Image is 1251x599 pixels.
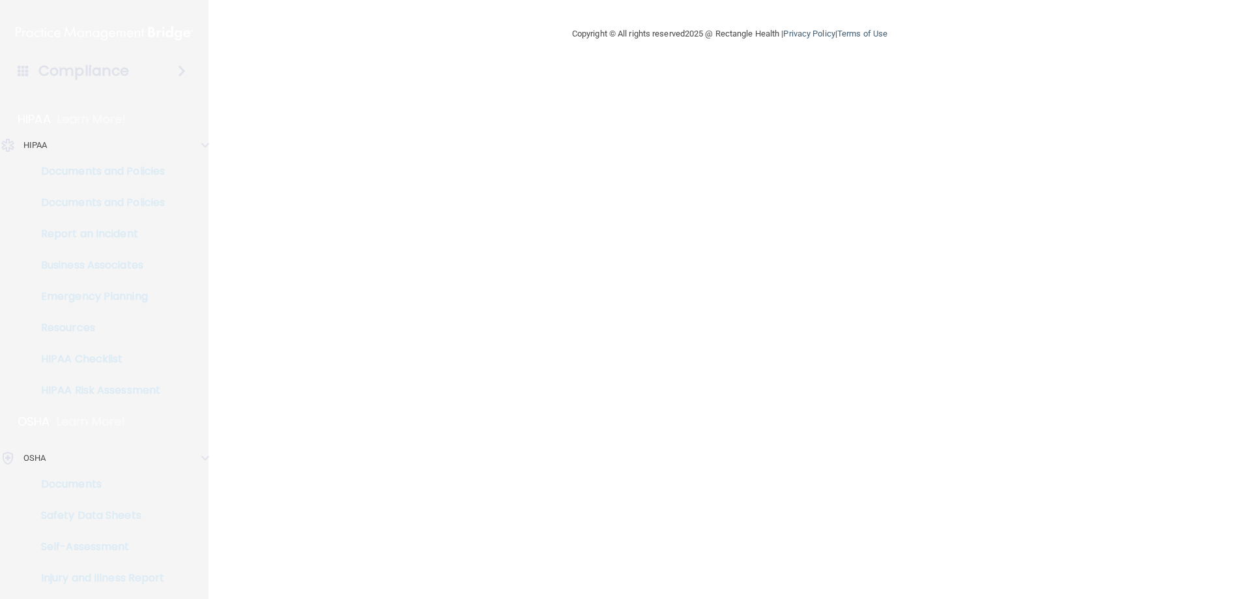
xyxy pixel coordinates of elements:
p: Report an Incident [8,227,186,241]
h4: Compliance [38,62,129,80]
p: Learn More! [57,111,126,127]
a: Terms of Use [837,29,887,38]
p: HIPAA [23,138,48,153]
p: Documents and Policies [8,165,186,178]
p: HIPAA Checklist [8,353,186,366]
p: Safety Data Sheets [8,509,186,522]
p: HIPAA [18,111,51,127]
p: OSHA [23,450,46,466]
p: Self-Assessment [8,540,186,553]
p: Injury and Illness Report [8,572,186,585]
p: OSHA [18,414,50,430]
p: Business Associates [8,259,186,272]
p: HIPAA Risk Assessment [8,384,186,397]
a: Privacy Policy [783,29,835,38]
p: Learn More! [57,414,126,430]
p: Emergency Planning [8,290,186,303]
p: Resources [8,321,186,334]
div: Copyright © All rights reserved 2025 @ Rectangle Health | | [492,13,968,55]
p: Documents and Policies [8,196,186,209]
p: Documents [8,478,186,491]
img: PMB logo [16,20,193,46]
